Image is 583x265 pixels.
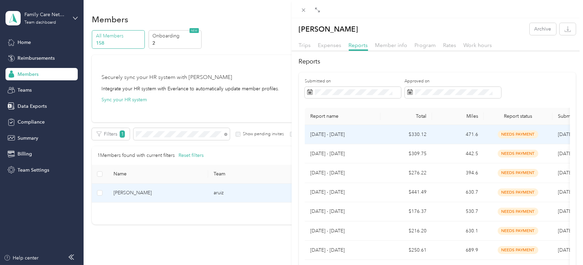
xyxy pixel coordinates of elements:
[432,241,484,260] td: 689.9
[310,131,375,138] p: [DATE] - [DATE]
[544,227,583,265] iframe: Everlance-gr Chat Button Frame
[558,131,573,137] span: [DATE]
[380,241,432,260] td: $250.61
[380,221,432,241] td: $216.20
[432,144,484,163] td: 442.5
[530,23,556,35] button: Archive
[432,163,484,183] td: 394.6
[498,130,538,138] span: needs payment
[489,113,547,119] span: Report status
[310,169,375,177] p: [DATE] - [DATE]
[310,208,375,215] p: [DATE] - [DATE]
[349,42,368,48] span: Reports
[299,57,576,66] h2: Reports
[558,151,573,157] span: [DATE]
[558,208,573,214] span: [DATE]
[498,188,538,196] span: needs payment
[375,42,408,48] span: Member info
[310,150,375,158] p: [DATE] - [DATE]
[498,169,538,177] span: needs payment
[310,188,375,196] p: [DATE] - [DATE]
[498,208,538,216] span: needs payment
[443,42,456,48] span: Rates
[432,183,484,202] td: 630.7
[438,113,478,119] div: Miles
[380,144,432,163] td: $309.75
[380,202,432,221] td: $176.37
[380,183,432,202] td: $441.49
[415,42,436,48] span: Program
[558,189,573,195] span: [DATE]
[299,23,358,35] p: [PERSON_NAME]
[380,125,432,144] td: $330.12
[318,42,342,48] span: Expenses
[558,170,573,176] span: [DATE]
[432,125,484,144] td: 471.6
[299,42,311,48] span: Trips
[498,227,538,235] span: needs payment
[405,78,501,84] label: Approved on
[464,42,492,48] span: Work hours
[432,221,484,241] td: 630.1
[386,113,427,119] div: Total
[380,163,432,183] td: $276.22
[432,202,484,221] td: 530.7
[498,246,538,254] span: needs payment
[310,227,375,235] p: [DATE] - [DATE]
[305,108,380,125] th: Report name
[498,150,538,158] span: needs payment
[310,246,375,254] p: [DATE] - [DATE]
[305,78,401,84] label: Submitted on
